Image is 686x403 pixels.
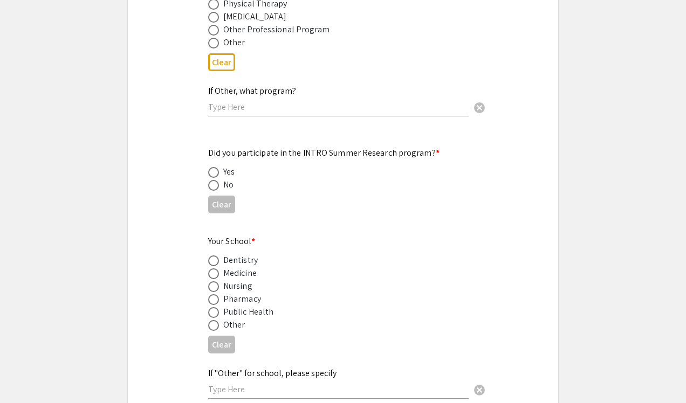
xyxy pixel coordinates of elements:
div: Yes [223,165,235,178]
span: cancel [473,384,486,397]
mat-label: Did you participate in the INTRO Summer Research program? [208,147,440,158]
mat-label: Your School [208,235,255,247]
div: Nursing [223,280,252,293]
div: Other [223,36,245,49]
div: Dentistry [223,254,258,267]
button: Clear [208,336,235,353]
div: Public Health [223,305,273,318]
button: Clear [469,96,490,118]
mat-label: If Other, what program? [208,85,296,96]
div: Other Professional Program [223,23,330,36]
span: cancel [473,101,486,114]
div: [MEDICAL_DATA] [223,10,286,23]
button: Clear [469,378,490,400]
input: Type Here [208,101,469,113]
div: Pharmacy [223,293,261,305]
iframe: Chat [8,355,46,395]
button: Clear [208,53,235,71]
mat-label: If "Other" for school, please specify [208,367,337,379]
button: Clear [208,196,235,213]
input: Type Here [208,384,469,395]
div: Other [223,318,245,331]
div: Medicine [223,267,257,280]
div: No [223,178,234,191]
